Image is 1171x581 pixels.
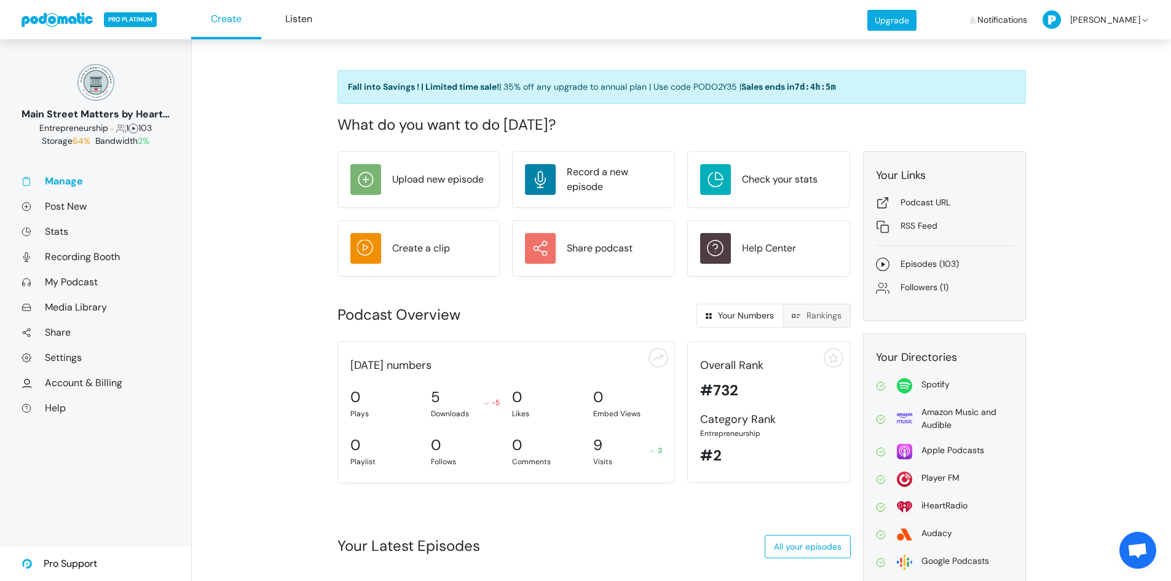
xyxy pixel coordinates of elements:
div: Likes [512,408,581,419]
div: Create a clip [392,241,450,256]
div: 0 [512,434,522,456]
a: Recording Booth [22,250,170,263]
div: iHeartRadio [921,499,968,512]
div: Follows [431,456,500,467]
div: Help Center [742,241,796,256]
div: Plays [350,408,419,419]
a: Apple Podcasts [876,444,1013,459]
a: Stats [22,225,170,238]
a: Fall into Savings ! | Limited time sale!| 35% off any upgrade to annual plan | Use code PODO2Y35 ... [337,70,1026,104]
div: Entrepreneurship [700,428,837,439]
div: Comments [512,456,581,467]
a: Media Library [22,301,170,314]
div: 0 [593,386,603,408]
a: Check your stats [700,164,837,195]
a: Share podcast [525,233,662,264]
a: Share [22,326,170,339]
a: Podcast URL [876,196,1013,210]
div: #732 [700,379,837,401]
a: Amazon Music and Audible [876,406,1013,432]
div: Amazon Music and Audible [921,406,1013,432]
strong: Fall into Savings ! | Limited time sale! [348,81,499,92]
img: google-2dbf3626bd965f54f93204bbf7eeb1470465527e396fa5b4ad72d911f40d0c40.svg [897,555,912,570]
a: Pro Support [22,547,97,581]
span: 64% [73,135,90,146]
div: 1 103 [22,122,170,135]
div: #2 [700,445,837,467]
div: 0 [350,386,360,408]
div: Google Podcasts [921,555,989,567]
span: Sales ends in [741,81,836,92]
div: 9 [593,434,602,456]
a: iHeartRadio [876,499,1013,515]
a: Episodes (103) [876,258,1013,271]
img: audacy-5d0199fadc8dc77acc7c395e9e27ef384d0cbdead77bf92d3603ebf283057071.svg [897,527,912,542]
a: Upload new episode [350,164,487,195]
div: Your Links [876,167,1013,184]
img: player_fm-2f731f33b7a5920876a6a59fec1291611fade0905d687326e1933154b96d4679.svg [897,472,912,487]
div: Check your stats [742,172,818,187]
div: Record a new episode [567,165,662,194]
a: Record a new episode [525,164,662,195]
div: Category Rank [700,411,837,428]
div: 5 [431,386,440,408]
div: Playlist [350,456,419,467]
a: Google Podcasts [876,555,1013,570]
a: Rankings [783,304,851,328]
span: Episodes [128,122,138,133]
span: Bandwidth [95,135,149,146]
a: Audacy [876,527,1013,542]
div: Spotify [921,378,950,391]
div: Overall Rank [700,357,837,374]
div: [DATE] numbers [344,357,669,374]
span: 2% [138,135,149,146]
a: Spotify [876,378,1013,393]
div: 0 [512,386,522,408]
div: 0 [350,434,360,456]
img: apple-26106266178e1f815f76c7066005aa6211188c2910869e7447b8cdd3a6512788.svg [897,444,912,459]
span: 7d:4h:5m [795,82,836,92]
a: Help Center [700,233,837,264]
img: 150x150_17130234.png [77,64,114,101]
div: Open chat [1119,532,1156,569]
a: Your Numbers [696,304,783,328]
div: Audacy [921,527,952,540]
div: -5 [484,397,500,408]
a: Player FM [876,472,1013,487]
div: Podcast Overview [337,304,588,326]
a: Listen [264,1,334,39]
div: What do you want to do [DATE]? [337,114,1026,136]
div: 0 [431,434,441,456]
img: P-50-ab8a3cff1f42e3edaa744736fdbd136011fc75d0d07c0e6946c3d5a70d29199b.png [1043,10,1061,29]
a: Account & Billing [22,376,170,389]
a: Create a clip [350,233,487,264]
span: Notifications [977,2,1027,38]
span: [PERSON_NAME] [1070,2,1140,38]
div: Your Latest Episodes [337,535,480,557]
span: PRO PLATINUM [104,12,157,27]
div: Visits [593,456,662,467]
a: Manage [22,175,170,188]
div: Upload new episode [392,172,484,187]
span: Followers [116,122,126,133]
div: Your Directories [876,349,1013,366]
a: RSS Feed [876,219,1013,233]
a: All your episodes [765,535,851,558]
span: Business: Entrepreneurship [39,122,108,133]
a: Post New [22,200,170,213]
div: 3 [650,445,662,456]
a: Help [22,401,170,414]
img: i_heart_radio-0fea502c98f50158959bea423c94b18391c60ffcc3494be34c3ccd60b54f1ade.svg [897,499,912,515]
img: spotify-814d7a4412f2fa8a87278c8d4c03771221523d6a641bdc26ea993aaf80ac4ffe.svg [897,378,912,393]
span: Storage [42,135,93,146]
a: Followers (1) [876,281,1013,294]
a: Settings [22,351,170,364]
div: Embed Views [593,408,662,419]
a: My Podcast [22,275,170,288]
a: [PERSON_NAME] [1043,2,1150,38]
div: Main Street Matters by Heart on [GEOGRAPHIC_DATA] [22,107,170,122]
a: Create [191,1,261,39]
div: Downloads [431,408,500,419]
img: amazon-69639c57110a651e716f65801135d36e6b1b779905beb0b1c95e1d99d62ebab9.svg [897,411,912,426]
div: Apple Podcasts [921,444,984,457]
